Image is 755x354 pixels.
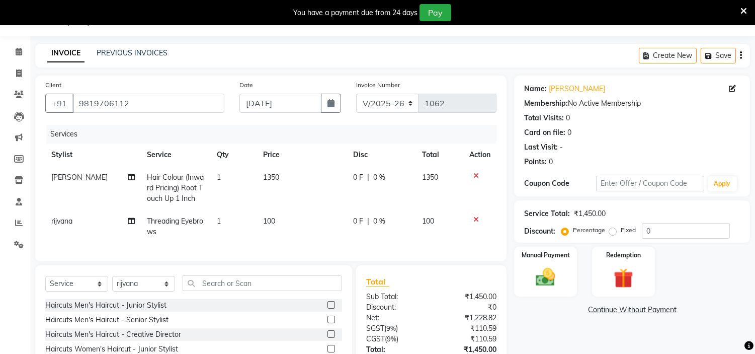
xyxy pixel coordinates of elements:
[423,217,435,226] span: 100
[596,176,704,191] input: Enter Offer / Coupon Code
[524,157,547,167] div: Points:
[45,144,141,166] th: Stylist
[45,300,166,311] div: Haircuts Men's Haircut - Junior Stylist
[608,266,639,291] img: _gift.svg
[367,216,369,227] span: |
[524,84,547,94] div: Name:
[359,313,432,323] div: Net:
[211,144,257,166] th: Qty
[373,216,385,227] span: 0 %
[45,315,169,325] div: Haircuts Men's Haircut - Senior Stylist
[574,208,606,219] div: ₹1,450.00
[51,217,72,226] span: rijvana
[353,172,363,183] span: 0 F
[147,217,204,236] span: Threading Eyebrows
[359,302,432,313] div: Discount:
[701,48,736,63] button: Save
[47,44,85,62] a: INVOICE
[293,8,417,18] div: You have a payment due from 24 days
[356,81,400,90] label: Invoice Number
[420,4,451,21] button: Pay
[432,302,505,313] div: ₹0
[366,324,384,333] span: SGST
[524,178,596,189] div: Coupon Code
[566,113,570,123] div: 0
[217,173,221,182] span: 1
[387,335,396,343] span: 9%
[639,48,697,63] button: Create New
[432,313,505,323] div: ₹1,228.82
[45,329,181,340] div: Haircuts Men's Haircut - Creative Director
[524,142,558,153] div: Last Visit:
[239,81,253,90] label: Date
[147,173,204,203] span: Hair Colour (Inward Pricing) Root Touch Up 1 Inch
[524,98,568,109] div: Membership:
[432,292,505,302] div: ₹1,450.00
[359,334,432,344] div: ( )
[573,226,605,235] label: Percentage
[516,305,748,315] a: Continue Without Payment
[522,251,570,260] label: Manual Payment
[463,144,496,166] th: Action
[549,157,553,167] div: 0
[347,144,416,166] th: Disc
[560,142,563,153] div: -
[45,81,61,90] label: Client
[366,334,385,343] span: CGST
[97,48,167,57] a: PREVIOUS INVOICES
[366,276,389,287] span: Total
[621,226,636,235] label: Fixed
[432,334,505,344] div: ₹110.59
[524,98,740,109] div: No Active Membership
[423,173,439,182] span: 1350
[45,94,73,113] button: +91
[257,144,347,166] th: Price
[263,173,279,182] span: 1350
[524,208,570,219] div: Service Total:
[353,216,363,227] span: 0 F
[432,323,505,334] div: ₹110.59
[46,125,504,144] div: Services
[416,144,464,166] th: Total
[708,176,737,191] button: Apply
[141,144,211,166] th: Service
[524,127,565,138] div: Card on file:
[183,275,342,291] input: Search or Scan
[386,324,396,332] span: 9%
[263,217,275,226] span: 100
[524,113,564,123] div: Total Visits:
[530,266,561,289] img: _cash.svg
[359,323,432,334] div: ( )
[567,127,571,138] div: 0
[373,172,385,183] span: 0 %
[367,172,369,183] span: |
[359,292,432,302] div: Sub Total:
[606,251,641,260] label: Redemption
[51,173,108,182] span: [PERSON_NAME]
[217,217,221,226] span: 1
[72,94,224,113] input: Search by Name/Mobile/Email/Code
[549,84,605,94] a: [PERSON_NAME]
[524,226,555,237] div: Discount:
